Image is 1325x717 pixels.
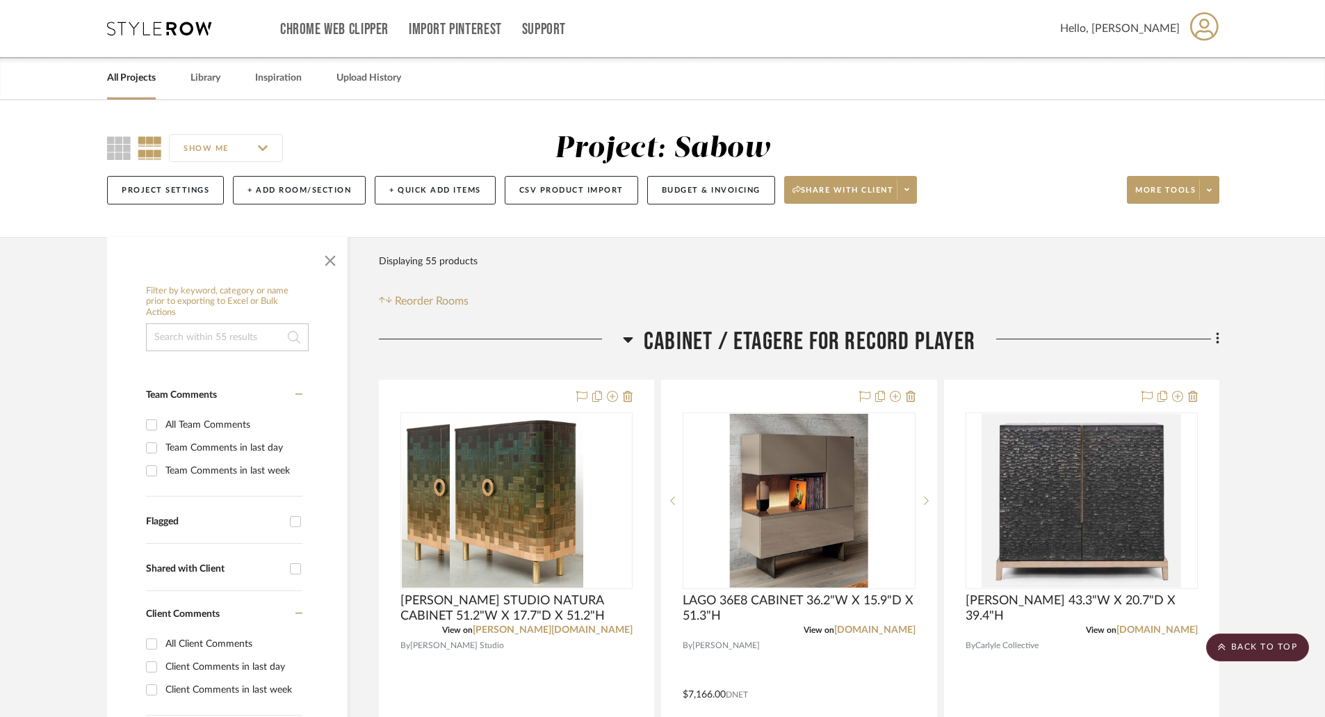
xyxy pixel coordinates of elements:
button: + Add Room/Section [233,176,366,204]
button: Project Settings [107,176,224,204]
span: Share with client [792,185,894,206]
div: Displaying 55 products [379,248,478,275]
div: Client Comments in last day [165,656,299,678]
div: Team Comments in last week [165,460,299,482]
span: Carlyle Collective [975,639,1039,652]
a: [DOMAIN_NAME] [1116,625,1198,635]
span: More tools [1135,185,1196,206]
span: By [400,639,410,652]
a: Library [190,69,220,88]
span: View on [1086,626,1116,634]
a: Import Pinterest [409,24,502,35]
span: [PERSON_NAME] Studio [410,639,504,652]
button: + Quick Add Items [375,176,496,204]
span: Reorder Rooms [395,293,469,309]
div: All Team Comments [165,414,299,436]
div: 0 [966,413,1197,588]
button: Close [316,244,344,272]
a: Inspiration [255,69,302,88]
span: View on [442,626,473,634]
div: 0 [683,413,914,588]
img: FIONA BARRATT CAMPBELL 43.3"W X 20.7"D X 39.4"H [982,414,1181,588]
h6: Filter by keyword, category or name prior to exporting to Excel or Bulk Actions [146,286,309,319]
button: Reorder Rooms [379,293,469,309]
span: By [966,639,975,652]
div: All Client Comments [165,633,299,655]
button: Budget & Invoicing [647,176,775,204]
a: All Projects [107,69,156,88]
input: Search within 55 results [146,323,309,351]
span: View on [804,626,834,634]
button: CSV Product Import [505,176,638,204]
div: Client Comments in last week [165,679,299,701]
a: [PERSON_NAME][DOMAIN_NAME] [473,625,633,635]
span: [PERSON_NAME] STUDIO NATURA CABINET 51.2"W X 17.7"D X 51.2"H [400,593,633,624]
div: Project: Sabow [555,134,772,163]
div: Shared with Client [146,563,283,575]
a: Support [522,24,566,35]
span: LAGO 36E8 CABINET 36.2"W X 15.9"D X 51.3"H [683,593,915,624]
span: CABINET / ETAGERE FOR RECORD PLAYER [644,327,975,357]
span: By [683,639,692,652]
img: LAGO 36E8 CABINET 36.2"W X 15.9"D X 51.3"H [730,414,868,588]
a: Chrome Web Clipper [280,24,389,35]
span: [PERSON_NAME] [692,639,760,652]
a: Upload History [336,69,401,88]
button: More tools [1127,176,1219,204]
img: RUDA STUDIO NATURA CABINET 51.2"W X 17.7"D X 51.2"H [450,414,583,588]
div: Flagged [146,516,283,528]
span: Client Comments [146,609,220,619]
a: [DOMAIN_NAME] [834,625,916,635]
span: Team Comments [146,390,217,400]
button: Share with client [784,176,918,204]
span: Hello, [PERSON_NAME] [1060,20,1180,37]
span: [PERSON_NAME] 43.3"W X 20.7"D X 39.4"H [966,593,1198,624]
scroll-to-top-button: BACK TO TOP [1206,634,1309,661]
div: Team Comments in last day [165,437,299,459]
